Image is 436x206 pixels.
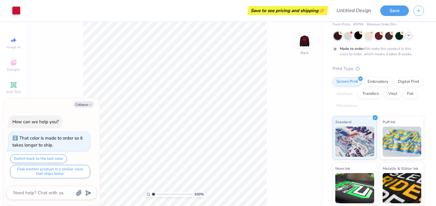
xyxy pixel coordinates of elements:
div: Vinyl [384,89,401,98]
div: Back [301,50,308,56]
span: Fresh Prints [333,22,350,27]
img: Neon Ink [335,173,374,203]
button: Save [380,5,409,16]
img: Metallic & Glitter Ink [383,173,422,203]
span: Standard [335,119,351,125]
img: Puff Ink [383,127,422,157]
span: 100 % [194,192,204,197]
div: Screen Print [333,77,362,86]
strong: Made to order: [340,46,365,51]
span: Metallic & Glitter Ink [383,165,418,172]
div: Embroidery [364,77,392,86]
div: We make this product in this color to order, which means it takes 8 weeks. [340,46,414,57]
div: Digital Print [394,77,423,86]
button: Switch back to the last color [10,154,67,163]
span: 👉 [318,7,325,14]
span: # FP94 [353,22,364,27]
span: Neon Ink [335,165,350,172]
div: Applique [333,89,357,98]
div: Rhinestones [333,101,362,111]
span: Designs [7,67,20,72]
div: Save to see pricing and shipping [249,6,327,15]
span: Puff Ink [383,119,395,125]
span: Add Text [6,89,21,94]
img: Back [299,35,311,47]
button: Collapse [74,101,94,108]
div: How can we help you? [12,119,59,125]
div: Foil [403,89,417,98]
span: Image AI [7,45,21,50]
span: Minimum Order: 50 + [367,22,397,27]
input: Untitled Design [331,5,376,17]
button: Find another product in a similar color that ships faster [10,165,90,178]
div: That color is made to order so it takes longer to ship. [12,135,83,148]
img: Standard [335,127,374,157]
div: Print Type [333,65,424,72]
div: Transfers [359,89,383,98]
